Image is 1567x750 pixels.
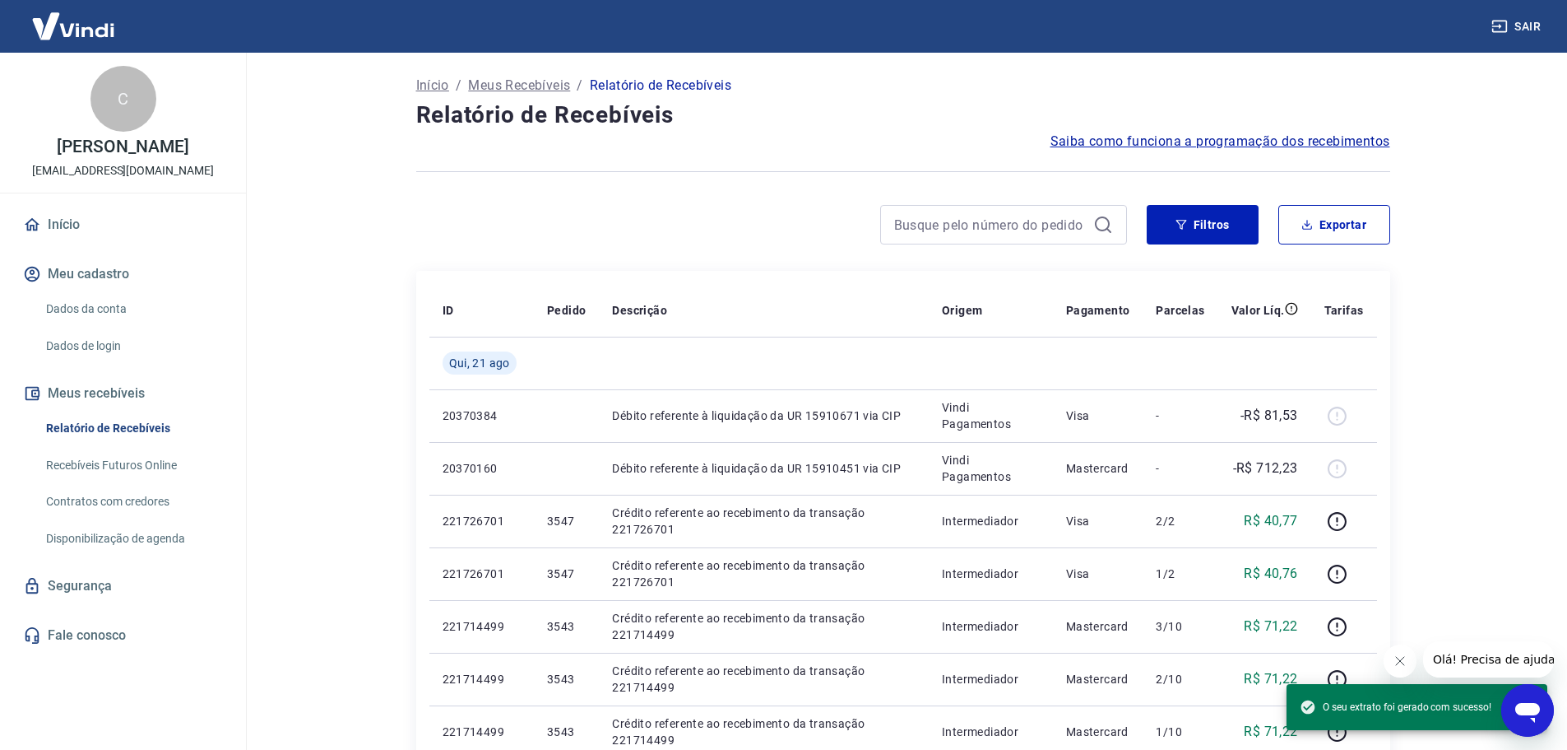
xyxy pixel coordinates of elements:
p: 221714499 [443,671,521,687]
p: R$ 40,76 [1244,564,1297,584]
p: Pagamento [1066,302,1130,319]
p: Vindi Pagamentos [942,399,1040,432]
p: Crédito referente ao recebimento da transação 221726701 [612,505,916,538]
p: Mastercard [1066,618,1130,635]
p: 20370384 [443,408,521,424]
span: Qui, 21 ago [449,355,510,371]
iframe: Botão para abrir a janela de mensagens [1501,684,1554,737]
p: 1/10 [1156,724,1204,740]
p: Mastercard [1066,724,1130,740]
a: Dados da conta [39,292,226,326]
p: 221714499 [443,724,521,740]
p: Origem [942,302,982,319]
p: 3543 [547,724,586,740]
p: - [1156,408,1204,424]
p: Visa [1066,513,1130,529]
button: Meu cadastro [20,256,226,292]
p: R$ 40,77 [1244,511,1297,531]
a: Contratos com credores [39,485,226,519]
p: 3547 [547,566,586,582]
a: Início [20,207,226,243]
p: Intermediador [942,724,1040,740]
p: Mastercard [1066,671,1130,687]
span: O seu extrato foi gerado com sucesso! [1300,699,1491,715]
iframe: Fechar mensagem [1384,645,1416,678]
p: 221714499 [443,618,521,635]
p: Tarifas [1324,302,1364,319]
a: Saiba como funciona a programação dos recebimentos [1050,132,1390,151]
p: Descrição [612,302,667,319]
button: Exportar [1278,205,1390,245]
p: 2/2 [1156,513,1204,529]
p: 2/10 [1156,671,1204,687]
p: Intermediador [942,566,1040,582]
p: Intermediador [942,513,1040,529]
p: R$ 71,22 [1244,617,1297,636]
p: Relatório de Recebíveis [590,76,731,95]
p: Débito referente à liquidação da UR 15910671 via CIP [612,408,916,424]
a: Dados de login [39,329,226,363]
img: Vindi [20,1,127,51]
h4: Relatório de Recebíveis [416,99,1390,132]
div: C [90,66,156,132]
input: Busque pelo número do pedido [894,212,1087,237]
p: Crédito referente ao recebimento da transação 221714499 [612,663,916,696]
p: 20370160 [443,460,521,477]
p: [EMAIL_ADDRESS][DOMAIN_NAME] [32,162,214,179]
p: / [577,76,582,95]
p: ID [443,302,454,319]
p: 3/10 [1156,618,1204,635]
p: 221726701 [443,566,521,582]
span: Olá! Precisa de ajuda? [10,12,138,25]
p: Crédito referente ao recebimento da transação 221714499 [612,715,916,748]
p: -R$ 81,53 [1240,406,1298,426]
p: - [1156,460,1204,477]
p: 3543 [547,671,586,687]
p: Vindi Pagamentos [942,452,1040,485]
p: R$ 71,22 [1244,669,1297,689]
p: Visa [1066,566,1130,582]
a: Fale conosco [20,617,226,654]
p: 3543 [547,618,586,635]
p: Crédito referente ao recebimento da transação 221726701 [612,557,916,590]
p: [PERSON_NAME] [57,138,188,156]
p: Intermediador [942,618,1040,635]
p: Crédito referente ao recebimento da transação 221714499 [612,610,916,643]
p: Valor Líq. [1231,302,1285,319]
p: Mastercard [1066,460,1130,477]
p: 3547 [547,513,586,529]
p: Visa [1066,408,1130,424]
p: Intermediador [942,671,1040,687]
iframe: Mensagem da empresa [1423,641,1554,678]
a: Relatório de Recebíveis [39,412,226,445]
a: Início [416,76,449,95]
a: Recebíveis Futuros Online [39,449,226,482]
a: Disponibilização de agenda [39,522,226,556]
p: Débito referente à liquidação da UR 15910451 via CIP [612,460,916,477]
button: Filtros [1147,205,1259,245]
button: Meus recebíveis [20,375,226,412]
p: R$ 71,22 [1244,722,1297,742]
button: Sair [1488,12,1547,42]
a: Meus Recebíveis [468,76,570,95]
p: / [456,76,461,95]
p: Pedido [547,302,586,319]
p: Parcelas [1156,302,1204,319]
p: -R$ 712,23 [1233,459,1298,478]
p: 1/2 [1156,566,1204,582]
p: 221726701 [443,513,521,529]
a: Segurança [20,568,226,604]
